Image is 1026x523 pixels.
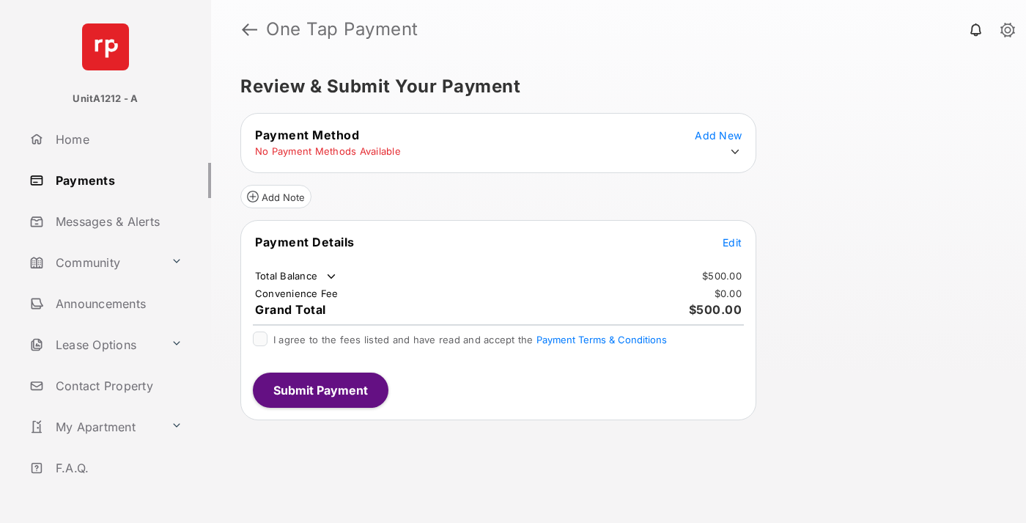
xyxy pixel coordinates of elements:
span: I agree to the fees listed and have read and accept the [273,334,667,345]
span: Payment Details [255,235,355,249]
a: Contact Property [23,368,211,403]
p: UnitA1212 - A [73,92,138,106]
a: Home [23,122,211,157]
button: Submit Payment [253,373,388,408]
span: Edit [723,236,742,249]
span: Add New [695,129,742,142]
a: Messages & Alerts [23,204,211,239]
td: Total Balance [254,269,339,284]
td: No Payment Methods Available [254,145,402,158]
a: Announcements [23,286,211,321]
td: $500.00 [701,269,742,282]
span: $500.00 [689,302,742,317]
a: My Apartment [23,409,165,445]
h5: Review & Submit Your Payment [240,78,985,95]
a: Lease Options [23,327,165,362]
button: Add New [695,128,742,142]
button: Add Note [240,185,311,208]
span: Payment Method [255,128,359,142]
td: $0.00 [714,287,742,300]
button: Edit [723,235,742,249]
td: Convenience Fee [254,287,339,300]
strong: One Tap Payment [266,21,418,38]
button: I agree to the fees listed and have read and accept the [536,334,667,345]
a: F.A.Q. [23,450,211,486]
img: svg+xml;base64,PHN2ZyB4bWxucz0iaHR0cDovL3d3dy53My5vcmcvMjAwMC9zdmciIHdpZHRoPSI2NCIgaGVpZ2h0PSI2NC... [82,23,129,70]
a: Payments [23,163,211,198]
span: Grand Total [255,302,326,317]
a: Community [23,245,165,280]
